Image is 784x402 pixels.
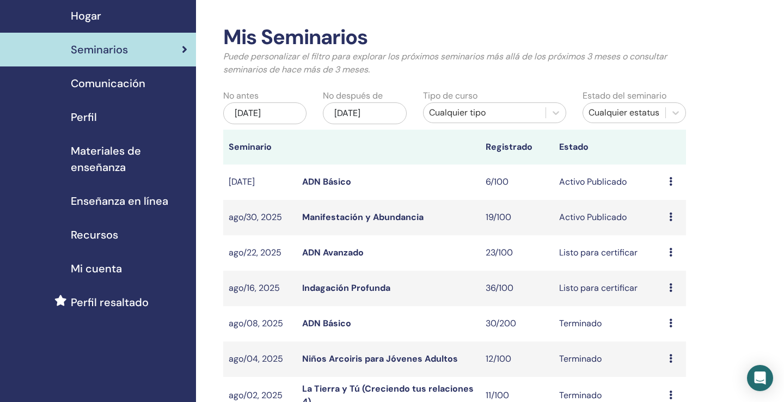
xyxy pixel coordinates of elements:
[302,318,351,329] a: ADN Básico
[71,143,187,175] span: Materiales de enseñanza
[480,342,554,377] td: 12/100
[71,294,149,310] span: Perfil resaltado
[223,102,307,124] div: [DATE]
[554,200,664,235] td: Activo Publicado
[583,89,666,102] label: Estado del seminario
[71,41,128,58] span: Seminarios
[71,8,101,24] span: Hogar
[302,282,390,294] a: Indagación Profunda
[480,200,554,235] td: 19/100
[480,165,554,200] td: 6/100
[302,176,351,187] a: ADN Básico
[480,271,554,306] td: 36/100
[302,211,424,223] a: Manifestación y Abundancia
[423,89,477,102] label: Tipo de curso
[747,365,773,391] div: Open Intercom Messenger
[223,25,686,50] h2: Mis Seminarios
[302,353,458,364] a: Niños Arcoiris para Jóvenes Adultos
[480,235,554,271] td: 23/100
[554,306,664,342] td: Terminado
[323,89,383,102] label: No después de
[71,109,97,125] span: Perfil
[554,165,664,200] td: Activo Publicado
[71,227,118,243] span: Recursos
[589,106,660,119] div: Cualquier estatus
[223,306,297,342] td: ago/08, 2025
[480,130,554,165] th: Registrado
[223,271,297,306] td: ago/16, 2025
[71,75,145,92] span: Comunicación
[554,235,664,271] td: Listo para certificar
[223,130,297,165] th: Seminario
[554,130,664,165] th: Estado
[223,235,297,271] td: ago/22, 2025
[223,342,297,377] td: ago/04, 2025
[323,102,406,124] div: [DATE]
[223,200,297,235] td: ago/30, 2025
[71,193,168,209] span: Enseñanza en línea
[554,271,664,306] td: Listo para certificar
[554,342,664,377] td: Terminado
[223,165,297,200] td: [DATE]
[223,89,259,102] label: No antes
[302,247,364,258] a: ADN Avanzado
[429,106,540,119] div: Cualquier tipo
[480,306,554,342] td: 30/200
[223,50,686,76] p: Puede personalizar el filtro para explorar los próximos seminarios más allá de los próximos 3 mes...
[71,260,122,277] span: Mi cuenta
